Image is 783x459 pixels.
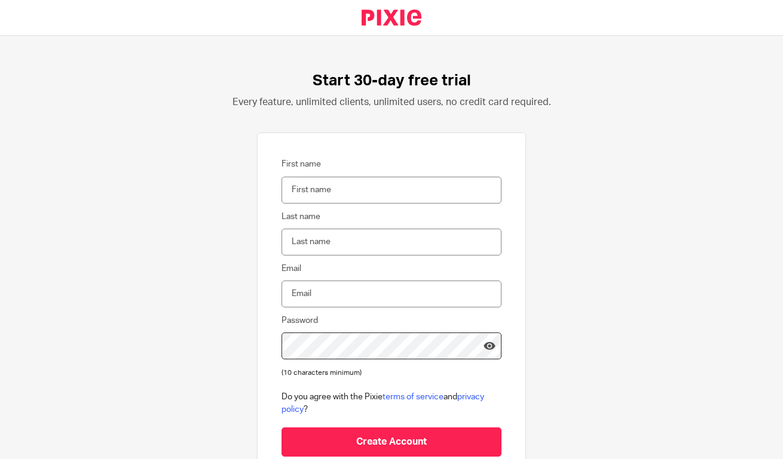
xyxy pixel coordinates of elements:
[282,427,501,457] input: Create Account
[282,393,484,413] a: privacy policy
[282,263,301,275] label: Email
[233,96,551,109] h2: Every feature, unlimited clients, unlimited users, no credit card required.
[282,177,501,204] input: First name
[282,391,501,415] p: Do you agree with the Pixie and ?
[282,229,501,255] input: Last name
[282,211,320,223] label: Last name
[282,281,501,307] input: Email
[282,158,321,170] label: First name
[313,72,471,90] h1: Start 30-day free trial
[383,393,444,401] a: terms of service
[282,315,318,326] label: Password
[282,369,362,376] span: (10 characters minimum)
